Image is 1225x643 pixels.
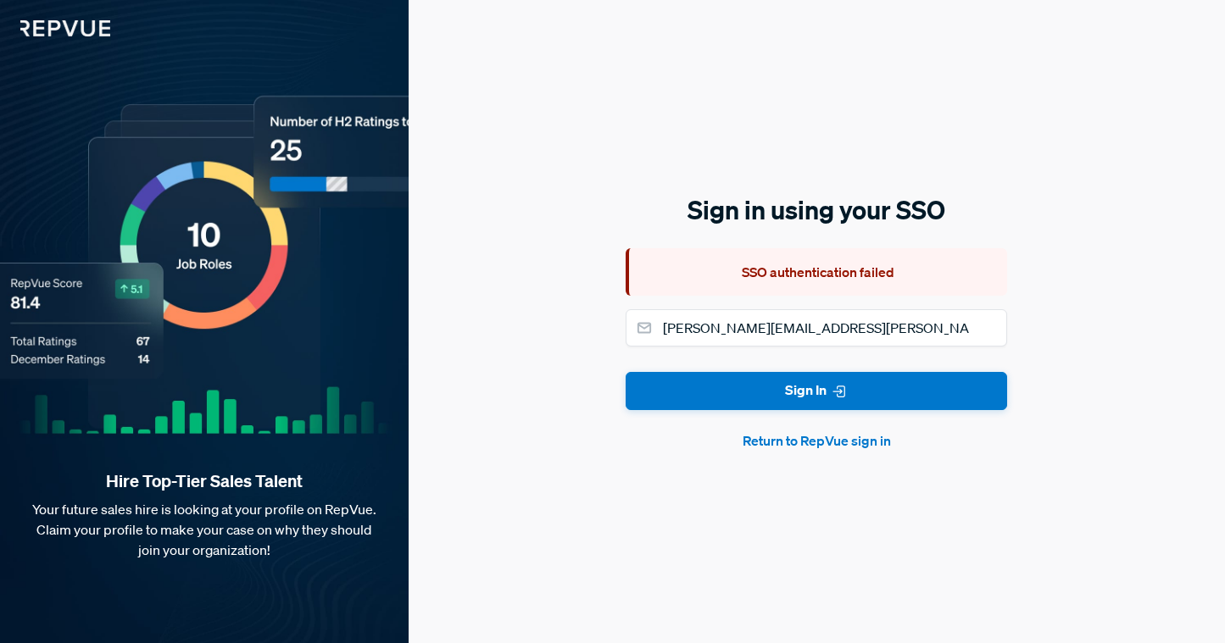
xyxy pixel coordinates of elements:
[626,372,1007,410] button: Sign In
[626,430,1007,451] button: Return to RepVue sign in
[626,309,1007,346] input: Email address
[626,248,1007,296] div: SSO authentication failed
[626,192,1007,228] h5: Sign in using your SSO
[27,470,381,492] strong: Hire Top-Tier Sales Talent
[27,499,381,560] p: Your future sales hire is looking at your profile on RepVue. Claim your profile to make your case...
